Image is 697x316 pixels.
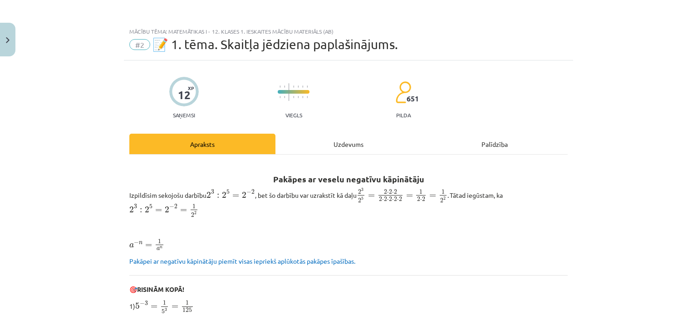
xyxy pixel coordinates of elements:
[169,112,199,118] p: Saņemsi
[443,196,446,200] span: 2
[397,199,399,201] span: ⋅
[222,191,226,198] span: 2
[165,308,167,311] span: 3
[149,204,152,209] span: 5
[134,240,139,245] span: −
[194,211,196,214] span: 2
[137,285,184,293] b: RISINĀM KOPĀ!
[420,199,422,201] span: ⋅
[429,194,436,197] span: =
[129,206,134,213] span: 2
[178,89,191,101] div: 12
[135,303,140,309] span: 5
[172,305,178,309] span: =
[275,134,422,154] div: Uzdevums
[180,209,187,212] span: =
[206,191,211,198] span: 2
[394,197,397,201] span: 2
[140,208,142,213] span: :
[273,174,424,184] b: Pakāpes ar veselu negatīvu kāpinātāju
[129,243,134,248] span: a
[361,188,363,191] span: 3
[368,194,375,197] span: =
[246,190,251,195] span: −
[226,190,230,194] span: 5
[155,209,162,212] span: =
[165,206,169,213] span: 2
[384,197,387,201] span: 2
[399,197,402,201] span: 2
[307,96,308,98] img: icon-short-line-57e1e144782c952c97e751825c79c345078a6d821885a25fce030b3d8c18986b.svg
[392,192,394,194] span: ⋅
[186,301,189,305] span: 1
[358,190,361,194] span: 2
[129,39,150,50] span: #2
[389,190,392,194] span: 2
[422,134,568,154] div: Palīdzība
[145,206,149,213] span: 2
[174,204,177,209] span: 2
[289,83,290,101] img: icon-long-line-d9ea69661e0d244f92f715978eff75569469978d946b2353a9bb055b3ed8787d.svg
[395,81,411,104] img: students-c634bb4e5e11cddfef0936a35e636f08e4e9abd3cc4e673bd6f9a4125e45ecb1.svg
[280,85,280,88] img: icon-short-line-57e1e144782c952c97e751825c79c345078a6d821885a25fce030b3d8c18986b.svg
[169,205,174,209] span: −
[129,257,355,265] span: Pakāpei ar negatīvu kāpinātāju piemīt visas iepriekš aplūkotās pakāpes īpašības.
[293,85,294,88] img: icon-short-line-57e1e144782c952c97e751825c79c345078a6d821885a25fce030b3d8c18986b.svg
[139,241,142,245] span: n
[284,96,285,98] img: icon-short-line-57e1e144782c952c97e751825c79c345078a6d821885a25fce030b3d8c18986b.svg
[188,85,194,90] span: XP
[152,37,398,52] span: 📝 1. tēma. Skaitļa jēdziena paplašinājums.
[134,204,137,209] span: 3
[284,85,285,88] img: icon-short-line-57e1e144782c952c97e751825c79c345078a6d821885a25fce030b3d8c18986b.svg
[302,96,303,98] img: icon-short-line-57e1e144782c952c97e751825c79c345078a6d821885a25fce030b3d8c18986b.svg
[384,190,387,194] span: 2
[211,190,214,194] span: 3
[387,199,389,201] span: ⋅
[389,197,392,201] span: 2
[293,96,294,98] img: icon-short-line-57e1e144782c952c97e751825c79c345078a6d821885a25fce030b3d8c18986b.svg
[285,112,302,118] p: Viegls
[158,239,161,244] span: 1
[307,85,308,88] img: icon-short-line-57e1e144782c952c97e751825c79c345078a6d821885a25fce030b3d8c18986b.svg
[298,96,299,98] img: icon-short-line-57e1e144782c952c97e751825c79c345078a6d821885a25fce030b3d8c18986b.svg
[442,190,445,194] span: 1
[358,198,361,203] span: 2
[129,134,275,154] div: Apraksts
[217,193,219,198] span: :
[192,204,196,209] span: 1
[417,197,420,201] span: 2
[382,199,384,201] span: ⋅
[129,28,568,35] div: Mācību tēma: Matemātikas i - 12. klases 1. ieskaites mācību materiāls (ab)
[298,85,299,88] img: icon-short-line-57e1e144782c952c97e751825c79c345078a6d821885a25fce030b3d8c18986b.svg
[406,194,413,197] span: =
[151,305,157,309] span: =
[162,309,165,314] span: 5
[361,196,363,200] span: 5
[191,213,194,217] span: 2
[422,197,425,201] span: 2
[392,199,394,201] span: ⋅
[129,300,568,314] p: 1)
[160,246,162,249] span: n
[280,96,280,98] img: icon-short-line-57e1e144782c952c97e751825c79c345078a6d821885a25fce030b3d8c18986b.svg
[440,198,443,203] span: 2
[129,188,568,218] p: Izpildīsim sekojošu darbību , bet šo darbību var uzrakstīt kā daļu . Tātad iegūstam, ka
[163,301,166,305] span: 1
[302,85,303,88] img: icon-short-line-57e1e144782c952c97e751825c79c345078a6d821885a25fce030b3d8c18986b.svg
[407,95,419,103] span: 651
[379,197,382,201] span: 2
[232,194,239,197] span: =
[394,190,397,194] span: 2
[129,285,568,294] p: 🎯
[140,301,145,306] span: −
[182,308,192,312] span: 125
[145,301,148,306] span: 3
[419,190,422,194] span: 1
[251,190,255,194] span: 2
[6,37,10,43] img: icon-close-lesson-0947bae3869378f0d4975bcd49f059093ad1ed9edebbc8119c70593378902aed.svg
[157,247,160,251] span: a
[387,192,389,194] span: ⋅
[396,112,411,118] p: pilda
[242,191,246,198] span: 2
[145,244,152,247] span: =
